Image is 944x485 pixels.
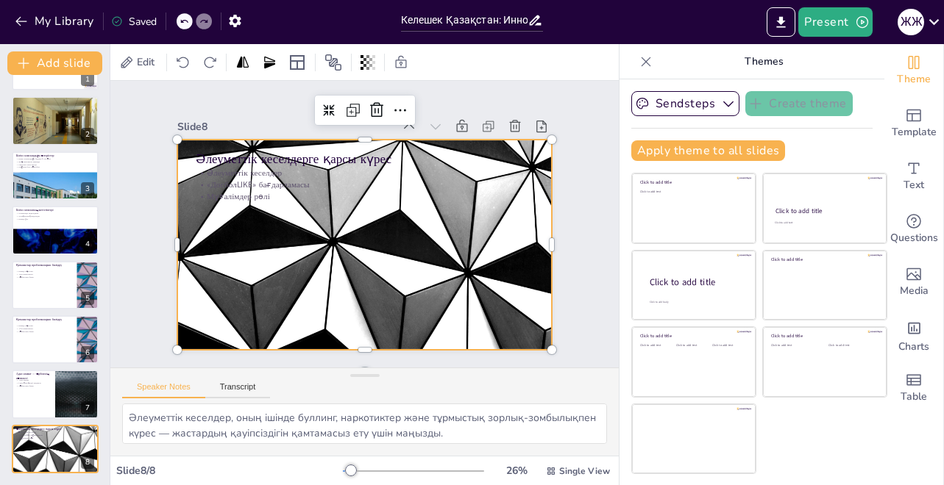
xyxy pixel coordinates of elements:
div: Click to add title [650,276,744,288]
div: 1 [81,73,94,86]
p: Халықаралық медальдар [16,215,94,218]
span: Single View [559,465,610,477]
input: Insert title [401,10,528,31]
div: Add text boxes [884,150,943,203]
p: Ауыл мектептері [16,273,73,276]
p: Тәрбие мен білім [16,330,73,333]
button: Apply theme to all slides [631,140,785,161]
p: «ДосболLIKE» бағдарламасы [16,434,94,436]
p: Адал азамат — тәрбиенің нәтижесі [16,373,51,381]
p: Гранттар саны артуда [16,163,94,166]
button: Speaker Notes [122,382,205,398]
p: Білімді теңестіру [16,270,73,273]
div: Click to add text [828,344,875,348]
div: Click to add text [640,190,745,194]
p: Білімді ұлт [16,218,94,220]
span: Position [324,54,342,71]
p: Ауыл мектептері [16,327,73,330]
div: Slide 8 [258,235,358,437]
div: 6 [81,346,94,359]
span: Theme [897,71,931,87]
p: Themes [658,44,870,79]
div: 3 [12,151,99,200]
p: Әлеуметтік кеселдер [16,431,94,434]
p: Білім сапасының жетістіктері [16,208,94,212]
p: Қатынастар проблемаларын басқару [16,317,73,322]
div: 8 [81,456,94,469]
button: Export to PowerPoint [767,7,795,37]
p: Білімді теңестіру [16,325,73,328]
div: Change the overall theme [884,44,943,97]
p: «ДосболLIKE» бағдарламасы [255,85,402,396]
div: 4 [81,237,94,251]
p: «Таза Қазақстан» акциясы [16,382,51,385]
div: 3 [81,182,94,195]
span: Media [900,283,929,299]
p: Тәрбие мен білім [16,276,73,279]
button: My Library [11,10,100,33]
span: Text [904,177,924,193]
p: Әлеуметтік кеселдер [244,89,392,400]
div: 2 [81,128,94,141]
div: Click to add text [712,344,745,348]
p: Адал азамат [16,379,51,382]
div: Saved [111,15,157,29]
p: Тәрбие мен білім [16,384,51,387]
div: Click to add text [676,344,709,348]
div: Click to add title [640,179,745,185]
div: Add images, graphics, shapes or video [884,256,943,309]
div: 2 [12,96,99,145]
div: 7 [12,370,99,418]
div: Add charts and graphs [884,309,943,362]
div: 8 [12,425,99,473]
div: Click to add title [640,333,745,339]
div: Add ready made slides [884,97,943,150]
div: Slide 8 / 8 [116,464,343,478]
button: Transcript [205,382,271,398]
p: Мұғалім болу мәртебесі [16,165,94,168]
div: 5 [81,292,94,305]
span: Table [901,389,927,405]
span: Questions [890,230,938,246]
div: Layout [285,51,309,74]
span: Template [892,124,937,140]
div: 7 [81,401,94,414]
p: Жаңа мектептер ашылды [16,160,94,163]
button: Present [798,7,872,37]
button: ж ж [898,7,924,37]
span: Edit [134,55,157,69]
div: Click to add title [776,206,873,215]
div: 6 [12,315,99,364]
div: Click to add text [775,221,873,225]
button: Add slide [7,51,102,75]
p: Олимпиада медальдары [16,212,94,215]
div: Click to add text [640,344,673,348]
button: Create theme [745,91,853,116]
span: Charts [898,339,929,355]
p: Білім саласындағы бюджет 3 есе өсті [16,157,94,160]
div: 26 % [499,464,534,478]
p: Әлеуметтік кеселдерге қарсы күрес [16,427,94,431]
p: Қатынастар проблемаларын басқару [16,263,73,267]
button: Sendsteps [631,91,739,116]
div: Click to add title [771,333,876,339]
div: Click to add text [771,344,817,348]
div: 4 [12,206,99,254]
div: 5 [12,261,99,309]
div: Click to add title [771,256,876,262]
p: Әлеуметтік кеселдерге қарсы күрес [228,93,381,407]
div: Add a table [884,362,943,414]
div: Get real-time input from your audience [884,203,943,256]
p: Мұғалімдер рөлі [265,79,413,391]
textarea: Әлеуметтік кеселдер, оның ішінде буллинг, наркотиктер және тұрмыстық зорлық-зомбылықпен күрес — ж... [122,403,607,444]
p: Білім саласындағы өзгерістер [16,154,94,158]
div: Click to add body [650,300,742,303]
div: ж ж [898,9,924,35]
p: Мұғалімдер рөлі [16,436,94,439]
